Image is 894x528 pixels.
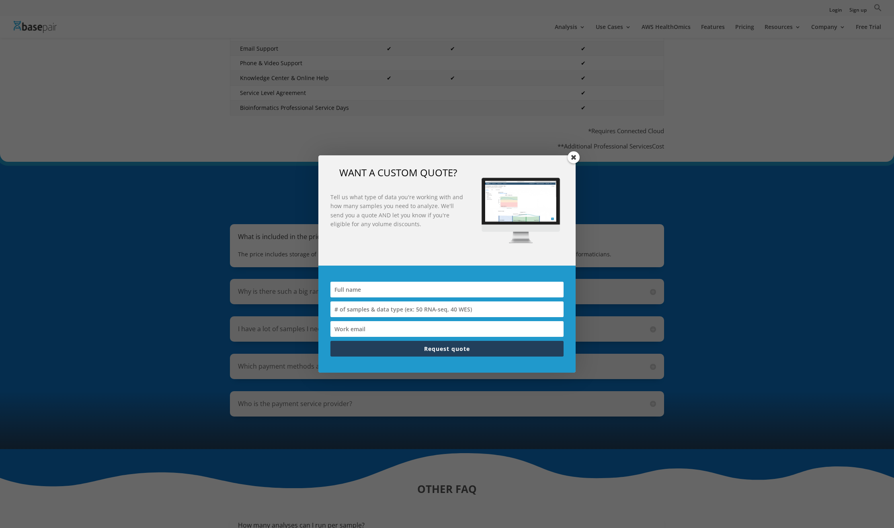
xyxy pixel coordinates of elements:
iframe: Drift Widget Chat Controller [854,488,884,518]
span: Request quote [424,345,470,353]
strong: Tell us what type of data you're working with and how many samples you need to analyze. We'll sen... [330,193,463,228]
input: # of samples & data type (ex: 50 RNA-seq, 40 WES) [330,301,564,317]
button: Request quote [330,341,564,357]
iframe: Drift Widget Chat Window [728,352,889,493]
input: Work email [330,321,564,337]
span: WANT A CUSTOM QUOTE? [339,166,457,179]
input: Full name [330,282,564,297]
